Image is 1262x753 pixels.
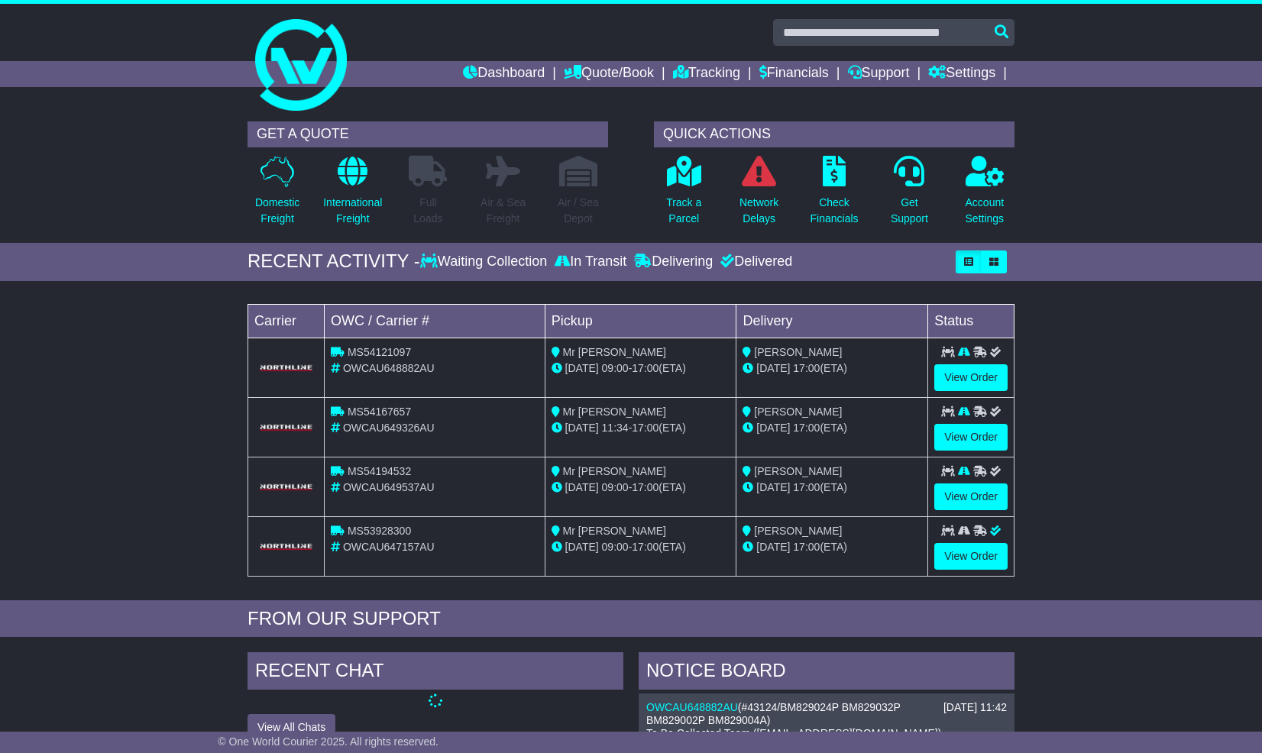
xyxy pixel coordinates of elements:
p: Track a Parcel [666,195,701,227]
img: GetCarrierServiceLogo [257,483,315,492]
img: GetCarrierServiceLogo [257,364,315,373]
span: [DATE] [565,541,599,553]
span: MS54194532 [348,465,411,477]
td: Pickup [545,304,736,338]
span: [DATE] [565,422,599,434]
span: [DATE] [565,362,599,374]
div: RECENT ACTIVITY - [248,250,420,273]
a: Settings [928,61,995,87]
a: GetSupport [890,155,929,235]
p: Full Loads [409,195,447,227]
p: Air & Sea Freight [481,195,526,227]
span: 17:00 [793,422,820,434]
a: View Order [934,543,1008,570]
td: Delivery [736,304,928,338]
div: - (ETA) [552,480,730,496]
div: - (ETA) [552,539,730,555]
div: (ETA) [743,420,921,436]
p: International Freight [323,195,382,227]
span: © One World Courier 2025. All rights reserved. [218,735,438,748]
span: 17:00 [793,362,820,374]
a: InternationalFreight [322,155,383,235]
span: Mr [PERSON_NAME] [563,406,666,418]
span: #43124/BM829024P BM829032P BM829002P BM829004A [646,701,901,726]
p: Get Support [891,195,928,227]
p: Domestic Freight [255,195,299,227]
span: [DATE] [756,422,790,434]
span: [PERSON_NAME] [754,525,842,537]
span: 17:00 [632,541,659,553]
span: Mr [PERSON_NAME] [563,346,666,358]
p: Account Settings [966,195,1005,227]
td: OWC / Carrier # [325,304,545,338]
span: [DATE] [756,541,790,553]
span: 17:00 [632,362,659,374]
img: GetCarrierServiceLogo [257,542,315,551]
div: NOTICE BOARD [639,652,1014,693]
a: Track aParcel [665,155,702,235]
div: RECENT CHAT [248,652,623,693]
a: View Order [934,424,1008,451]
span: [PERSON_NAME] [754,406,842,418]
span: Mr [PERSON_NAME] [563,525,666,537]
div: GET A QUOTE [248,121,608,147]
div: - (ETA) [552,420,730,436]
span: Mr [PERSON_NAME] [563,465,666,477]
div: Waiting Collection [420,254,551,270]
div: Delivered [717,254,792,270]
span: MS54121097 [348,346,411,358]
span: OWCAU647157AU [343,541,435,553]
div: In Transit [551,254,630,270]
button: View All Chats [248,714,335,741]
span: 09:00 [602,481,629,493]
p: Check Financials [811,195,859,227]
span: MS54167657 [348,406,411,418]
div: (ETA) [743,360,921,376]
a: View Order [934,483,1008,510]
a: CheckFinancials [810,155,859,235]
a: Quote/Book [564,61,654,87]
a: Tracking [673,61,740,87]
img: GetCarrierServiceLogo [257,423,315,432]
a: AccountSettings [965,155,1005,235]
p: Air / Sea Depot [558,195,599,227]
a: Financials [759,61,829,87]
div: [DATE] 11:42 [943,701,1007,714]
td: Carrier [248,304,325,338]
div: ( ) [646,701,1007,727]
span: [PERSON_NAME] [754,346,842,358]
a: View Order [934,364,1008,391]
p: Network Delays [739,195,778,227]
div: - (ETA) [552,360,730,376]
div: QUICK ACTIONS [654,121,1014,147]
a: DomesticFreight [254,155,300,235]
span: OWCAU649326AU [343,422,435,434]
span: [PERSON_NAME] [754,465,842,477]
div: (ETA) [743,539,921,555]
span: 17:00 [793,481,820,493]
span: 09:00 [602,362,629,374]
div: Delivering [630,254,717,270]
div: FROM OUR SUPPORT [248,608,1014,630]
span: 17:00 [632,481,659,493]
span: OWCAU649537AU [343,481,435,493]
span: 09:00 [602,541,629,553]
td: Status [928,304,1014,338]
span: OWCAU648882AU [343,362,435,374]
span: 17:00 [632,422,659,434]
a: Dashboard [463,61,545,87]
span: [DATE] [756,481,790,493]
a: OWCAU648882AU [646,701,738,713]
span: [DATE] [565,481,599,493]
span: To Be Collected Team ([EMAIL_ADDRESS][DOMAIN_NAME]) [646,727,941,739]
span: [DATE] [756,362,790,374]
span: 17:00 [793,541,820,553]
a: Support [848,61,910,87]
span: 11:34 [602,422,629,434]
span: MS53928300 [348,525,411,537]
a: NetworkDelays [739,155,779,235]
div: (ETA) [743,480,921,496]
